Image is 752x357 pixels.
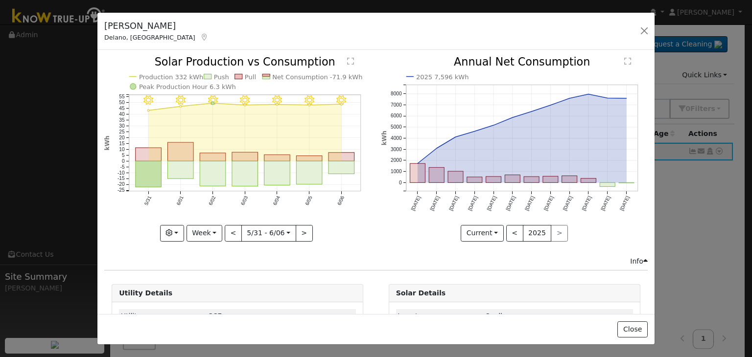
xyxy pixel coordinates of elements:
[232,153,258,161] rect: onclick=""
[472,130,476,134] circle: onclick=""
[329,161,354,174] rect: onclick=""
[562,176,577,183] rect: onclick=""
[117,176,125,181] text: -15
[122,158,125,164] text: 0
[245,73,256,81] text: Pull
[485,312,506,320] span: ID: 1278, authorized: 05/15/25
[461,225,504,242] button: Current
[119,94,125,99] text: 55
[264,161,290,185] rect: onclick=""
[139,73,203,81] text: Production 332 kWh
[600,183,615,187] rect: onclick=""
[244,104,246,106] circle: onclick=""
[104,20,209,32] h5: [PERSON_NAME]
[117,182,125,187] text: -20
[337,95,347,105] i: 6/06 - Clear
[429,168,444,183] rect: onclick=""
[120,164,125,170] text: -5
[336,195,345,206] text: 6/06
[391,147,402,152] text: 3000
[209,312,222,320] span: ID: UIJLBSWWW, authorized: 06/30/25
[600,195,611,212] text: [DATE]
[308,104,310,106] circle: onclick=""
[272,95,282,105] i: 6/04 - Clear
[510,116,514,120] circle: onclick=""
[543,177,558,183] rect: onclick=""
[448,172,463,183] rect: onclick=""
[391,135,402,141] text: 4000
[630,256,648,267] div: Info
[305,95,314,105] i: 6/05 - Clear
[624,58,631,66] text: 
[454,56,590,68] text: Annual Net Consumption
[180,106,182,108] circle: onclick=""
[562,195,574,212] text: [DATE]
[232,161,258,186] rect: onclick=""
[273,73,363,81] text: Net Consumption -71.9 kWh
[214,73,229,81] text: Push
[200,33,209,41] a: Map
[341,103,343,105] circle: onclick=""
[155,56,335,68] text: Solar Production vs Consumption
[297,161,323,184] rect: onclick=""
[448,195,460,212] text: [DATE]
[241,225,296,242] button: 5/31 - 6/06
[264,155,290,161] rect: onclick=""
[581,178,596,183] rect: onclick=""
[391,125,402,130] text: 5000
[176,195,185,206] text: 6/01
[211,102,214,105] circle: onclick=""
[208,195,216,206] text: 6/02
[119,112,125,117] text: 40
[143,95,153,105] i: 5/31 - Clear
[606,96,610,100] circle: onclick=""
[416,73,469,81] text: 2025 7,596 kWh
[587,92,590,96] circle: onclick=""
[396,289,446,297] strong: Solar Details
[143,195,152,206] text: 5/31
[567,96,571,100] circle: onclick=""
[136,161,162,187] rect: onclick=""
[467,195,479,212] text: [DATE]
[117,170,125,176] text: -10
[176,95,186,105] i: 6/01 - Clear
[399,180,401,185] text: 0
[348,58,354,66] text: 
[104,34,195,41] span: Delano, [GEOGRAPHIC_DATA]
[187,225,222,242] button: Week
[391,102,402,108] text: 7000
[104,136,111,151] text: kWh
[396,309,484,323] td: Inverter
[329,153,354,161] rect: onclick=""
[529,110,533,113] circle: onclick=""
[381,131,388,146] text: kWh
[147,110,149,112] circle: onclick=""
[200,153,226,161] rect: onclick=""
[506,225,523,242] button: <
[117,188,125,193] text: -25
[119,100,125,105] text: 50
[296,225,313,242] button: >
[119,129,125,134] text: 25
[276,104,278,106] circle: onclick=""
[415,162,419,166] circle: onclick=""
[391,158,402,163] text: 2000
[548,103,552,107] circle: onclick=""
[119,289,172,297] strong: Utility Details
[208,95,218,105] i: 6/02 - Clear
[410,164,425,183] rect: onclick=""
[410,195,422,212] text: [DATE]
[486,195,497,212] text: [DATE]
[524,195,536,212] text: [DATE]
[391,91,402,97] text: 8000
[492,123,495,127] circle: onclick=""
[297,156,323,161] rect: onclick=""
[119,141,125,146] text: 15
[168,161,194,179] rect: onclick=""
[240,195,249,206] text: 6/03
[119,117,125,123] text: 35
[486,177,501,182] rect: onclick=""
[119,135,125,140] text: 20
[240,95,250,105] i: 6/03 - MostlyClear
[391,113,402,119] text: 6000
